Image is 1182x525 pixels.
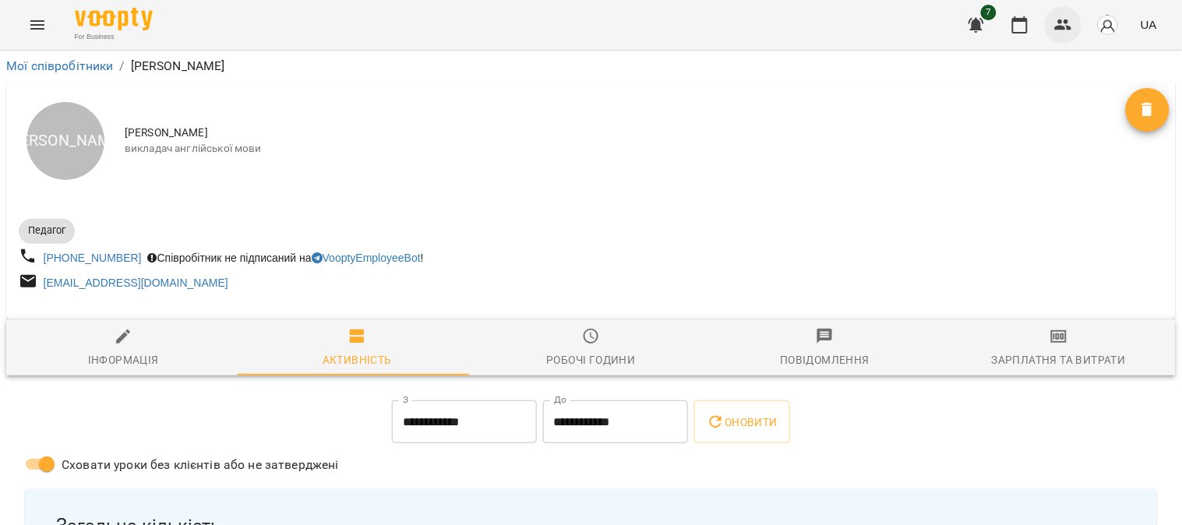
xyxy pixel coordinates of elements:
[120,57,125,76] li: /
[88,351,159,369] div: Інформація
[44,252,142,264] a: [PHONE_NUMBER]
[6,58,114,73] a: Мої співробітники
[26,102,104,180] div: [PERSON_NAME]
[694,400,790,444] button: Оновити
[312,252,421,264] a: VooptyEmployeeBot
[707,413,778,432] span: Оновити
[125,125,1126,141] span: [PERSON_NAME]
[6,57,1176,76] nav: breadcrumb
[323,351,392,369] div: Активність
[1134,10,1163,39] button: UA
[44,277,228,289] a: [EMAIL_ADDRESS][DOMAIN_NAME]
[1126,88,1170,132] button: Видалити
[780,351,870,369] div: Повідомлення
[131,57,225,76] p: [PERSON_NAME]
[145,247,427,269] div: Співробітник не підписаний на !
[981,5,997,20] span: 7
[75,32,153,42] span: For Business
[75,8,153,30] img: Voopty Logo
[1141,16,1157,33] span: UA
[19,224,75,238] span: Педагог
[62,456,339,474] span: Сховати уроки без клієнтів або не затверджені
[992,351,1126,369] div: Зарплатня та Витрати
[19,6,56,44] button: Menu
[1097,14,1119,36] img: avatar_s.png
[125,141,1126,157] span: викладач англійської мови
[546,351,635,369] div: Робочі години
